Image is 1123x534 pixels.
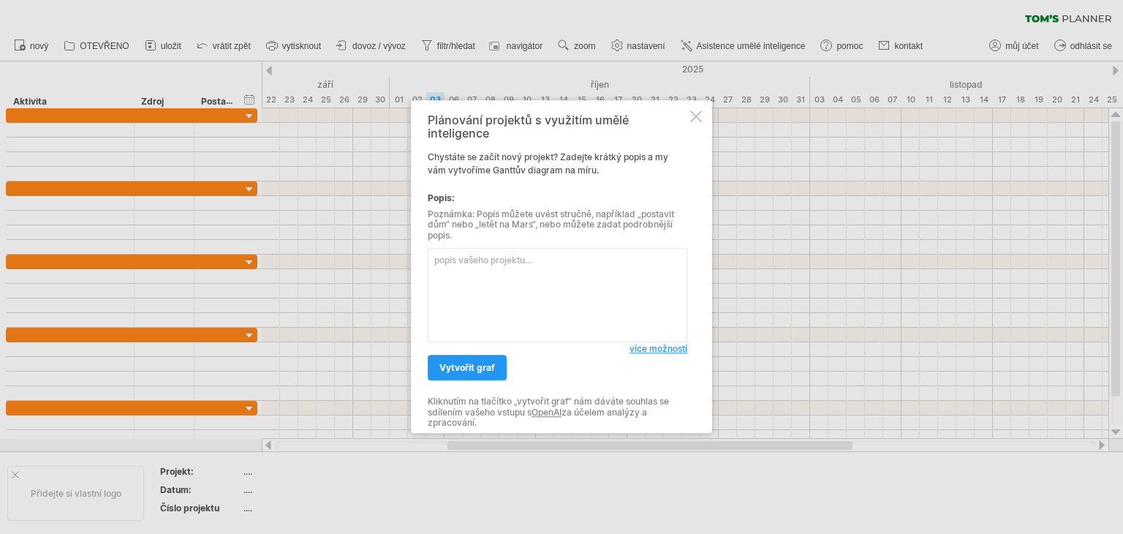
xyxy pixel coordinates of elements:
[439,363,495,374] font: vytvořit graf
[428,407,647,428] font: za účelem analýzy a zpracování.
[532,407,561,418] a: OpenAI
[428,208,674,241] font: Poznámka: Popis můžete uvést stručně, například „postavit dům“ nebo „letět na Mars“, nebo můžete ...
[428,192,455,203] font: Popis:
[428,151,668,176] font: Chystáte se začít nový projekt? Zadejte krátký popis a my vám vytvoříme Ganttův diagram na míru.
[428,356,507,381] a: vytvořit graf
[629,344,687,355] font: více možností
[428,113,629,140] font: Plánování projektů s využitím umělé inteligence
[428,396,669,418] font: Kliknutím na tlačítko „vytvořit graf“ nám dáváte souhlas se sdílením vašeho vstupu s
[629,343,687,356] a: více možností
